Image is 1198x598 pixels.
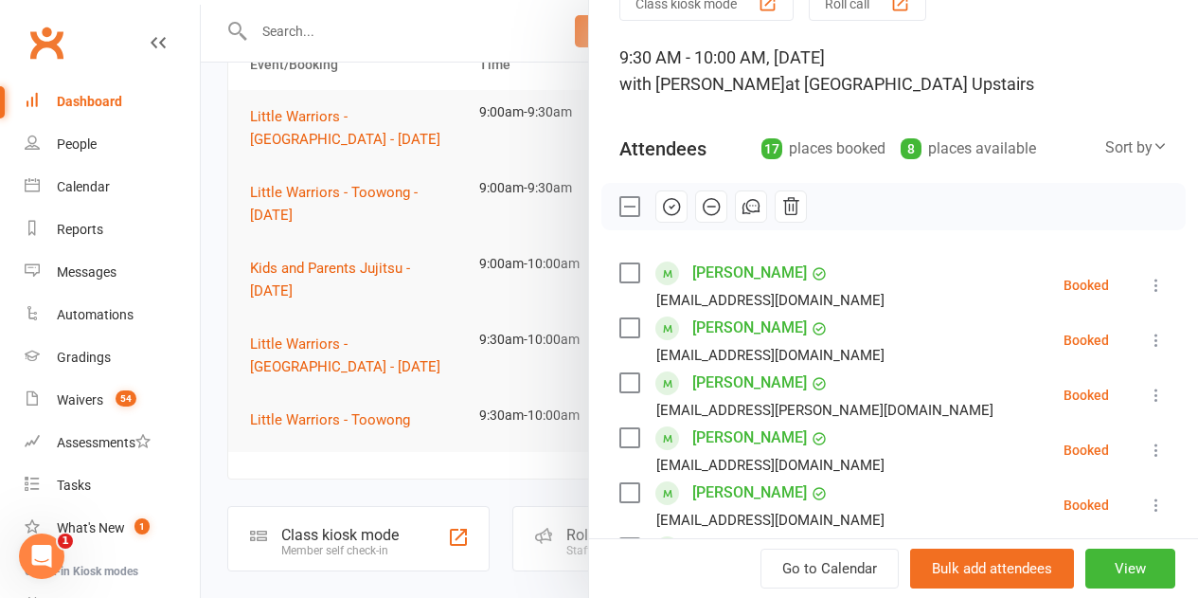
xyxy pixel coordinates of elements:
a: Go to Calendar [760,549,899,589]
a: Clubworx [23,19,70,66]
div: Gradings [57,350,111,365]
div: 17 [761,138,782,159]
div: Dashboard [57,94,122,109]
div: Booked [1064,444,1109,457]
span: 54 [116,390,136,407]
a: Automations [25,294,200,336]
a: Dashboard [25,81,200,123]
a: Reports [25,208,200,251]
div: Assessments [57,435,151,450]
a: Tasks [25,464,200,507]
a: [PERSON_NAME] [692,258,807,288]
div: Booked [1064,389,1109,402]
div: [EMAIL_ADDRESS][DOMAIN_NAME] [656,508,885,533]
div: Calendar [57,179,110,194]
div: Messages [57,264,116,280]
a: Messages [25,251,200,294]
a: [PERSON_NAME] [692,478,807,508]
div: [EMAIL_ADDRESS][DOMAIN_NAME] [656,288,885,313]
div: People [57,136,97,152]
div: Sort by [1105,136,1168,160]
div: [EMAIL_ADDRESS][DOMAIN_NAME] [656,343,885,368]
a: [PERSON_NAME] [692,313,807,343]
div: Tasks [57,478,91,493]
div: Booked [1064,279,1109,292]
span: with [PERSON_NAME] [619,74,785,94]
div: 8 [901,138,921,159]
div: 9:30 AM - 10:00 AM, [DATE] [619,45,1168,98]
div: places booked [761,136,885,162]
div: [EMAIL_ADDRESS][PERSON_NAME][DOMAIN_NAME] [656,398,993,423]
button: Bulk add attendees [910,549,1074,589]
div: Booked [1064,334,1109,347]
a: Calendar [25,166,200,208]
a: [PERSON_NAME] [692,368,807,398]
span: 1 [58,534,73,549]
a: Waivers 54 [25,379,200,422]
div: Automations [57,307,134,322]
button: View [1085,549,1175,589]
a: [PERSON_NAME] [692,533,807,563]
a: [PERSON_NAME] [692,423,807,453]
div: [EMAIL_ADDRESS][DOMAIN_NAME] [656,453,885,478]
span: 1 [134,518,150,535]
a: What's New1 [25,507,200,550]
div: Waivers [57,392,103,408]
div: Booked [1064,498,1109,512]
div: places available [901,136,1036,162]
div: Attendees [619,136,706,162]
iframe: Intercom live chat [19,534,64,579]
div: Reports [57,222,103,237]
div: What's New [57,520,125,535]
span: at [GEOGRAPHIC_DATA] Upstairs [785,74,1034,94]
a: People [25,123,200,166]
a: Gradings [25,336,200,379]
a: Assessments [25,422,200,464]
